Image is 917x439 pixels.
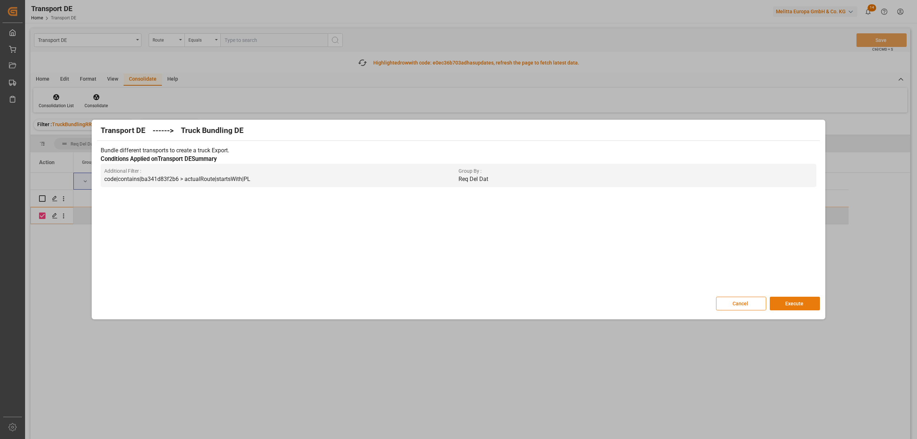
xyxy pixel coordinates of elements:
h2: Transport DE [101,125,145,137]
h2: ------> [153,125,174,137]
p: Req Del Dat [458,175,813,183]
button: Execute [770,297,820,310]
button: Cancel [716,297,766,310]
h3: Conditions Applied on Transport DE Summary [101,155,816,164]
span: Group By : [458,167,813,175]
span: Additional Filter : [104,167,458,175]
p: code|contains|ba341d83f2b6 > actualRoute|startsWith|PL [104,175,458,183]
h2: Truck Bundling DE [181,125,244,137]
p: Bundle different transports to create a truck Export. [101,146,816,155]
